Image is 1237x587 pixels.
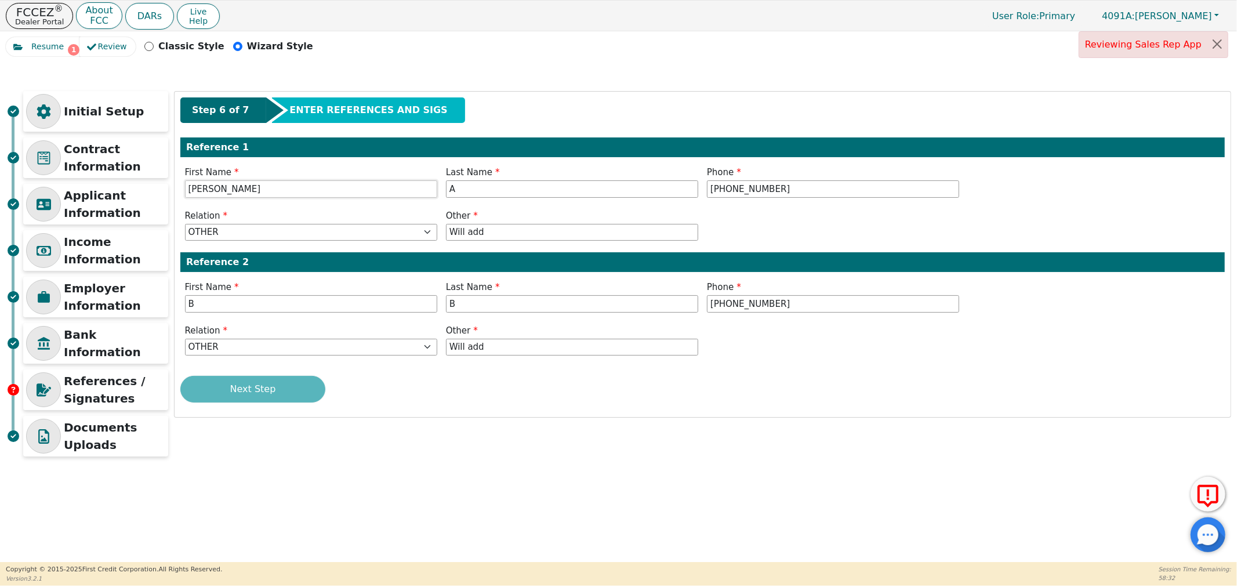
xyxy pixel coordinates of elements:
[98,41,127,53] span: Review
[64,187,165,222] p: Applicant Information
[981,5,1087,27] a: User Role:Primary
[707,295,959,313] input: 303-867-5309 x104
[189,16,208,26] span: Help
[23,137,168,178] div: Contract Information
[6,574,222,583] p: Version 3.2.1
[185,325,228,336] span: Relation
[1102,10,1135,21] span: 4091A:
[1207,32,1228,56] button: Close alert
[158,39,224,53] p: Classic Style
[125,3,174,30] button: DARs
[64,103,165,120] p: Initial Setup
[64,280,165,314] p: Employer Information
[23,184,168,224] div: Applicant Information
[247,39,313,53] p: Wizard Style
[289,103,447,117] span: ENTER REFERENCES AND SIGS
[64,326,165,361] p: Bank Information
[79,37,136,56] button: Review
[6,3,73,29] button: FCCEZ®Dealer Portal
[85,16,113,26] p: FCC
[64,140,165,175] p: Contract Information
[707,282,741,292] span: Phone
[64,419,165,454] p: Documents Uploads
[186,255,1219,269] p: Reference 2
[6,565,222,575] p: Copyright © 2015- 2025 First Credit Corporation.
[177,3,220,29] button: LiveHelp
[992,10,1039,21] span: User Role :
[189,7,208,16] span: Live
[23,277,168,317] div: Employer Information
[6,37,80,56] button: Resume1
[446,211,478,221] span: Other
[64,372,165,407] p: References / Signatures
[981,5,1087,27] p: Primary
[15,18,64,26] p: Dealer Portal
[31,41,64,53] span: Resume
[185,167,239,177] span: First Name
[64,233,165,268] p: Income Information
[23,230,168,271] div: Income Information
[76,2,122,30] button: AboutFCC
[23,416,168,456] div: Documents Uploads
[707,180,959,198] input: 303-867-5309 x104
[23,91,168,132] div: Initial Setup
[446,282,500,292] span: Last Name
[23,369,168,410] div: References / Signatures
[23,323,168,364] div: Bank Information
[1085,38,1202,52] span: Reviewing Sales Rep App
[1191,477,1225,512] button: Report Error to FCC
[446,325,478,336] span: Other
[707,167,741,177] span: Phone
[446,167,500,177] span: Last Name
[85,6,113,15] p: About
[186,140,1219,154] p: Reference 1
[185,282,239,292] span: First Name
[68,44,79,56] span: 1
[192,103,249,117] span: Step 6 of 7
[1159,565,1231,574] p: Session Time Remaining:
[1090,7,1231,25] button: 4091A:[PERSON_NAME]
[185,211,228,221] span: Relation
[1102,10,1212,21] span: [PERSON_NAME]
[15,6,64,18] p: FCCEZ
[1159,574,1231,582] p: 58:32
[158,566,222,573] span: All Rights Reserved.
[55,3,63,14] sup: ®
